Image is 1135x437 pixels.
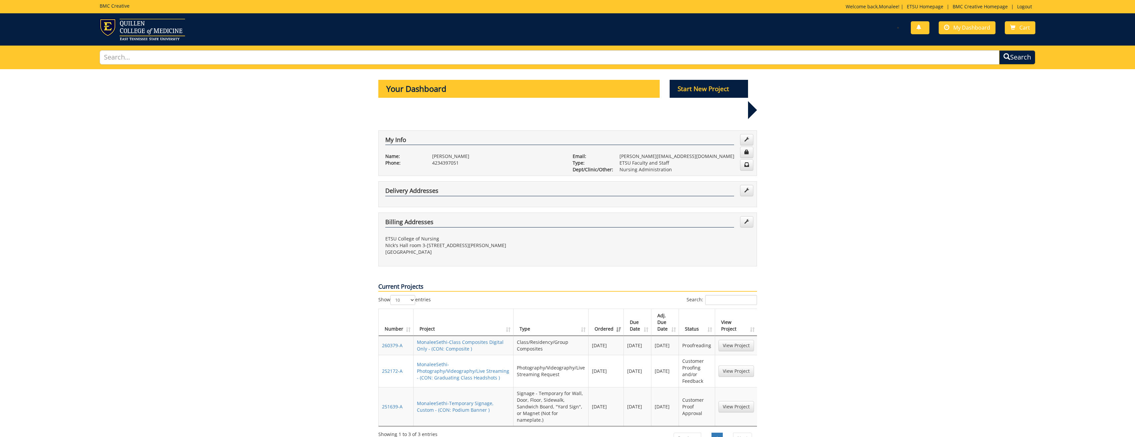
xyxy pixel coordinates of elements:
a: Change Password [740,147,753,158]
label: Search: [687,295,757,305]
p: ETSU College of Nursing [385,235,563,242]
a: 251639-A [382,403,403,410]
p: Current Projects [378,282,757,292]
td: [DATE] [651,355,679,387]
td: [DATE] [589,355,624,387]
a: Monalee [879,3,898,10]
th: Status: activate to sort column ascending [679,309,715,336]
p: Type: [573,160,610,166]
a: View Project [718,401,754,412]
button: Search [999,50,1035,65]
h5: BMC Creative [100,3,130,8]
p: Start New Project [670,80,748,98]
th: Type: activate to sort column ascending [514,309,589,336]
a: 252172-A [382,368,403,374]
p: [GEOGRAPHIC_DATA] [385,249,563,255]
td: [DATE] [651,387,679,426]
label: Show entries [378,295,431,305]
p: [PERSON_NAME][EMAIL_ADDRESS][DOMAIN_NAME] [619,153,750,160]
th: Due Date: activate to sort column ascending [624,309,651,336]
p: 4234397051 [432,160,563,166]
a: BMC Creative Homepage [949,3,1011,10]
img: ETSU logo [100,19,185,40]
a: Edit Info [740,134,753,145]
h4: Billing Addresses [385,219,734,227]
p: Dept/Clinic/Other: [573,166,610,173]
td: [DATE] [624,336,651,355]
p: ETSU Faculty and Staff [619,160,750,166]
input: Search: [705,295,757,305]
td: Proofreading [679,336,715,355]
a: Edit Addresses [740,216,753,227]
p: Phone: [385,160,422,166]
th: View Project: activate to sort column ascending [715,309,757,336]
p: NIck's Hall room 3-[STREET_ADDRESS][PERSON_NAME] [385,242,563,249]
a: View Project [718,365,754,377]
td: [DATE] [651,336,679,355]
td: Signage - Temporary for Wall, Door, Floor, Sidewalk, Sandwich Board, "Yard Sign", or Magnet (Not ... [514,387,589,426]
a: 260379-A [382,342,403,349]
a: My Dashboard [939,21,995,34]
span: My Dashboard [953,24,990,31]
td: [DATE] [589,387,624,426]
p: [PERSON_NAME] [432,153,563,160]
th: Project: activate to sort column ascending [414,309,514,336]
td: Customer Proofing and/or Feedback [679,355,715,387]
a: MonaleeSethi-Photography/Videography/Live Streaming - (CON: Graduating Class Headshots ) [417,361,509,381]
a: ETSU Homepage [903,3,947,10]
a: MonaleeSethi-Class Composites Digital Only - (CON: Composite ) [417,339,504,352]
th: Number: activate to sort column ascending [379,309,414,336]
span: Cart [1019,24,1030,31]
p: Welcome back, ! | | | [846,3,1035,10]
a: MonaleeSethi-Temporary Signage, Custom - (CON: Podium Banner ) [417,400,494,413]
h4: My Info [385,137,734,145]
p: Your Dashboard [378,80,660,98]
td: Photography/Videography/Live Streaming Request [514,355,589,387]
a: Edit Addresses [740,185,753,196]
h4: Delivery Addresses [385,188,734,196]
a: Start New Project [670,86,748,92]
td: Class/Residency/Group Composites [514,336,589,355]
p: Nursing Administration [619,166,750,173]
td: Customer Proof Approval [679,387,715,426]
a: Logout [1014,3,1035,10]
a: Change Communication Preferences [740,159,753,171]
input: Search... [100,50,1000,65]
select: Showentries [390,295,415,305]
td: [DATE] [624,355,651,387]
p: Name: [385,153,422,160]
td: [DATE] [624,387,651,426]
th: Adj. Due Date: activate to sort column ascending [651,309,679,336]
th: Ordered: activate to sort column ascending [589,309,624,336]
p: Email: [573,153,610,160]
td: [DATE] [589,336,624,355]
a: View Project [718,340,754,351]
a: Cart [1005,21,1035,34]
